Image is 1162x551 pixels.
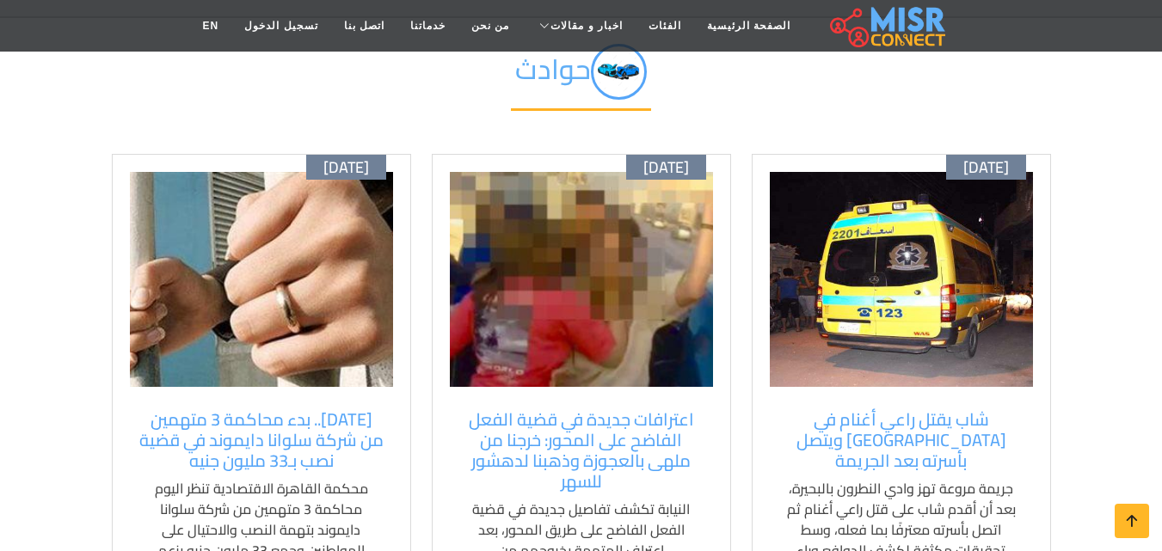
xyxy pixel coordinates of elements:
img: محكمة القاهرة الاقتصادية تنظر اليوم محاكمة 3 متهمين من شركة سلوانا دايموند في قضية نصب بـ33 مليون... [130,172,393,387]
a: من نحن [458,9,522,42]
img: شاب يقتل راعي أغنام في وادي النطرون ويتصل بأسرته بعد الجريمة في البحيرة [770,172,1033,387]
a: اتصل بنا [331,9,397,42]
img: النيابة تكشف تفاصيل جديدة في قضية الفعل الفاضح على المحور واعترافات المتهمة حول السهرة بالعجوزة [450,172,713,387]
h2: حوادث [511,44,651,111]
a: اعترافات جديدة في قضية الفعل الفاضح على المحور: خرجنا من ملهى بالعجوزة وذهبنا لدهشور للسهر [458,409,704,492]
a: الفئات [636,9,694,42]
img: Yd71kplt0KeI6HnIgXNG.png [591,44,647,100]
span: [DATE] [963,158,1009,177]
img: main.misr_connect [830,4,945,47]
a: الصفحة الرئيسية [694,9,803,42]
a: تسجيل الدخول [231,9,330,42]
a: EN [190,9,232,42]
a: [DATE].. بدء محاكمة 3 متهمين من شركة سلوانا دايموند في قضية نصب بـ33 مليون جنيه [138,409,384,471]
a: اخبار و مقالات [522,9,636,42]
span: [DATE] [643,158,689,177]
span: اخبار و مقالات [550,18,623,34]
a: خدماتنا [397,9,458,42]
a: شاب يقتل راعي أغنام في [GEOGRAPHIC_DATA] ويتصل بأسرته بعد الجريمة [778,409,1024,471]
span: [DATE] [323,158,369,177]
